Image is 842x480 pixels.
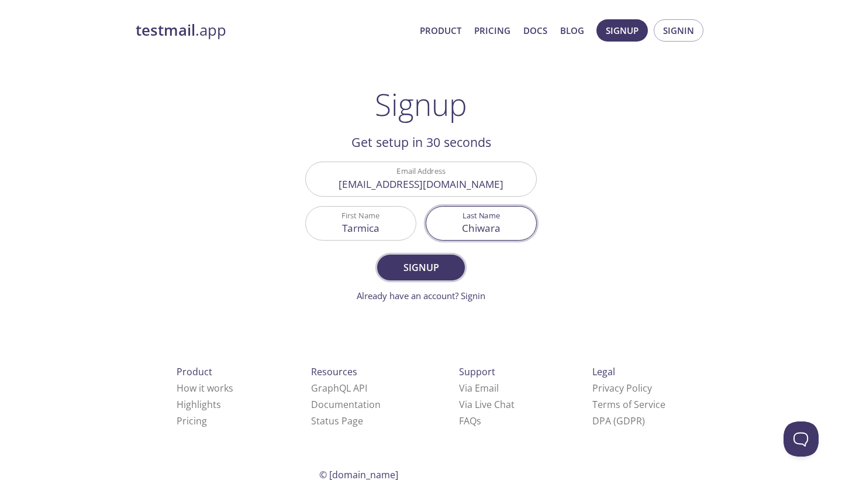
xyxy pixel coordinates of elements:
iframe: Help Scout Beacon - Open [784,421,819,457]
span: Signup [390,259,452,276]
span: Resources [311,365,357,378]
a: Pricing [474,23,510,38]
a: Terms of Service [592,398,665,411]
strong: testmail [136,20,195,40]
a: Status Page [311,414,363,427]
button: Signup [377,255,465,280]
a: Highlights [177,398,221,411]
button: Signup [596,19,648,42]
a: Product [420,23,461,38]
a: Documentation [311,398,381,411]
button: Signin [654,19,703,42]
a: How it works [177,382,233,395]
a: Pricing [177,414,207,427]
a: GraphQL API [311,382,367,395]
span: Signin [663,23,694,38]
a: Docs [523,23,547,38]
h2: Get setup in 30 seconds [305,132,537,152]
span: Product [177,365,212,378]
a: Via Email [459,382,499,395]
a: Already have an account? Signin [357,290,485,301]
span: Support [459,365,495,378]
h1: Signup [375,87,467,122]
span: Legal [592,365,615,378]
a: DPA (GDPR) [592,414,645,427]
a: Blog [560,23,584,38]
span: s [477,414,481,427]
a: Via Live Chat [459,398,515,411]
span: Signup [606,23,639,38]
a: testmail.app [136,20,410,40]
a: FAQ [459,414,481,427]
a: Privacy Policy [592,382,652,395]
